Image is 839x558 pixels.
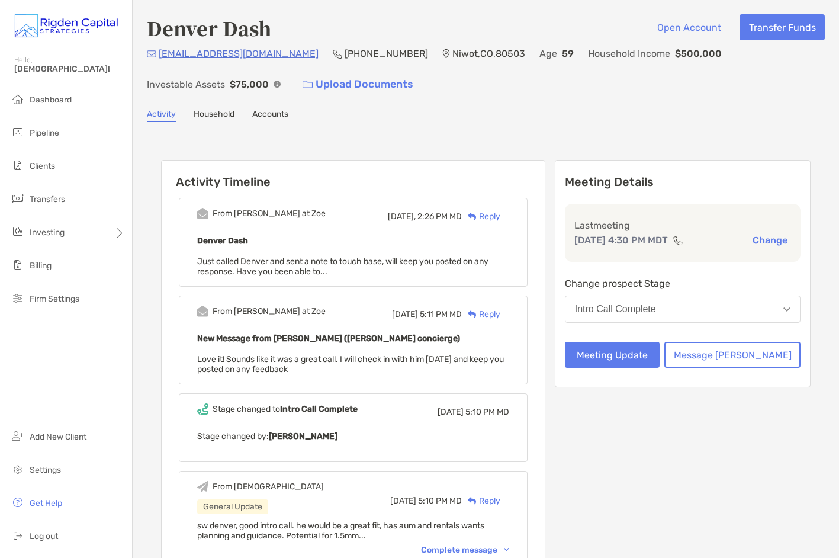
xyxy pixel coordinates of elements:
img: button icon [303,81,313,89]
img: transfers icon [11,191,25,206]
img: Event icon [197,306,208,317]
span: Dashboard [30,95,72,105]
img: Chevron icon [504,548,509,551]
span: Firm Settings [30,294,79,304]
img: add_new_client icon [11,429,25,443]
div: From [PERSON_NAME] at Zoe [213,306,326,316]
button: Open Account [648,14,730,40]
p: Meeting Details [565,175,801,190]
p: [PHONE_NUMBER] [345,46,428,61]
img: Zoe Logo [14,5,118,47]
p: Investable Assets [147,77,225,92]
img: Open dropdown arrow [783,307,790,312]
b: New Message from [PERSON_NAME] ([PERSON_NAME] concierge) [197,333,460,344]
img: communication type [673,236,683,245]
img: Location Icon [442,49,450,59]
img: Phone Icon [333,49,342,59]
img: Event icon [197,403,208,415]
img: Info Icon [274,81,281,88]
span: 5:10 PM MD [418,496,462,506]
p: Stage changed by: [197,429,509,444]
span: [DATE] [438,407,464,417]
span: [DATE] [390,496,416,506]
div: Reply [462,495,500,507]
span: Billing [30,261,52,271]
img: settings icon [11,462,25,476]
img: firm-settings icon [11,291,25,305]
img: Reply icon [468,213,477,220]
span: Add New Client [30,432,86,442]
span: Clients [30,161,55,171]
div: Reply [462,210,500,223]
img: dashboard icon [11,92,25,106]
img: Reply icon [468,497,477,505]
p: Niwot , CO , 80503 [452,46,525,61]
span: Log out [30,531,58,541]
h4: Denver Dash [147,14,271,41]
a: Activity [147,109,176,122]
p: 59 [562,46,574,61]
a: Upload Documents [295,72,421,97]
h6: Activity Timeline [162,161,545,189]
span: Get Help [30,498,62,508]
span: 5:10 PM MD [465,407,509,417]
a: Accounts [252,109,288,122]
img: Event icon [197,208,208,219]
span: [DEMOGRAPHIC_DATA]! [14,64,125,74]
p: Age [539,46,557,61]
a: Household [194,109,234,122]
p: Last meeting [574,218,791,233]
img: billing icon [11,258,25,272]
span: Transfers [30,194,65,204]
span: Just called Denver and sent a note to touch base, will keep you posted on any response. Have you ... [197,256,488,277]
img: pipeline icon [11,125,25,139]
div: General Update [197,499,268,514]
span: sw denver, good intro call. he would be a great fit, has aum and rentals wants planning and guida... [197,521,484,541]
span: Pipeline [30,128,59,138]
img: logout icon [11,528,25,543]
button: Intro Call Complete [565,296,801,323]
div: Reply [462,308,500,320]
p: Household Income [588,46,670,61]
span: 5:11 PM MD [420,309,462,319]
button: Message [PERSON_NAME] [664,342,801,368]
b: Denver Dash [197,236,248,246]
img: get-help icon [11,495,25,509]
b: Intro Call Complete [280,404,358,414]
span: Love it! Sounds like it was a great call. I will check in with him [DATE] and keep you posted on ... [197,354,504,374]
p: [DATE] 4:30 PM MDT [574,233,668,248]
div: From [PERSON_NAME] at Zoe [213,209,326,219]
div: Complete message [421,545,509,555]
p: Change prospect Stage [565,276,801,291]
img: Reply icon [468,310,477,318]
button: Meeting Update [565,342,660,368]
img: investing icon [11,225,25,239]
span: [DATE], [388,211,416,222]
p: $500,000 [675,46,722,61]
button: Transfer Funds [740,14,825,40]
img: Event icon [197,481,208,492]
p: $75,000 [230,77,269,92]
span: 2:26 PM MD [417,211,462,222]
span: Investing [30,227,65,238]
div: Stage changed to [213,404,358,414]
div: From [DEMOGRAPHIC_DATA] [213,482,324,492]
span: [DATE] [392,309,418,319]
p: [EMAIL_ADDRESS][DOMAIN_NAME] [159,46,319,61]
button: Change [749,234,791,246]
div: Intro Call Complete [575,304,656,315]
b: [PERSON_NAME] [269,431,337,441]
img: Email Icon [147,50,156,57]
img: clients icon [11,158,25,172]
span: Settings [30,465,61,475]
